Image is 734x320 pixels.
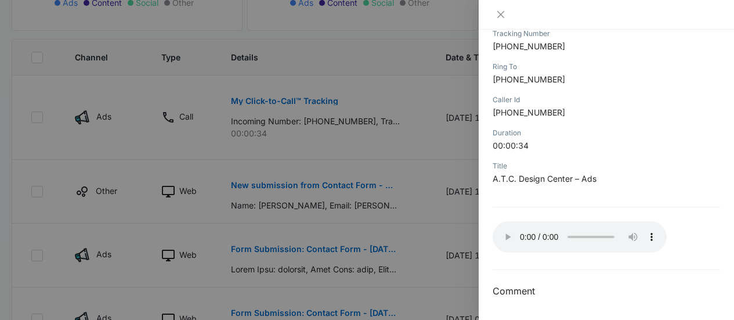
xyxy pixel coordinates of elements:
span: A.T.C. Design Center – Ads [493,174,596,184]
span: close [496,10,505,19]
div: Duration [493,128,720,138]
span: [PHONE_NUMBER] [493,74,565,84]
span: [PHONE_NUMBER] [493,41,565,51]
span: [PHONE_NUMBER] [493,107,565,117]
div: Ring To [493,62,720,72]
audio: Your browser does not support the audio tag. [493,221,667,253]
span: 00:00:34 [493,141,529,150]
h3: Comment [493,284,720,298]
button: Close [493,9,509,20]
div: Caller Id [493,95,720,105]
div: Tracking Number [493,28,720,39]
div: Title [493,161,720,171]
